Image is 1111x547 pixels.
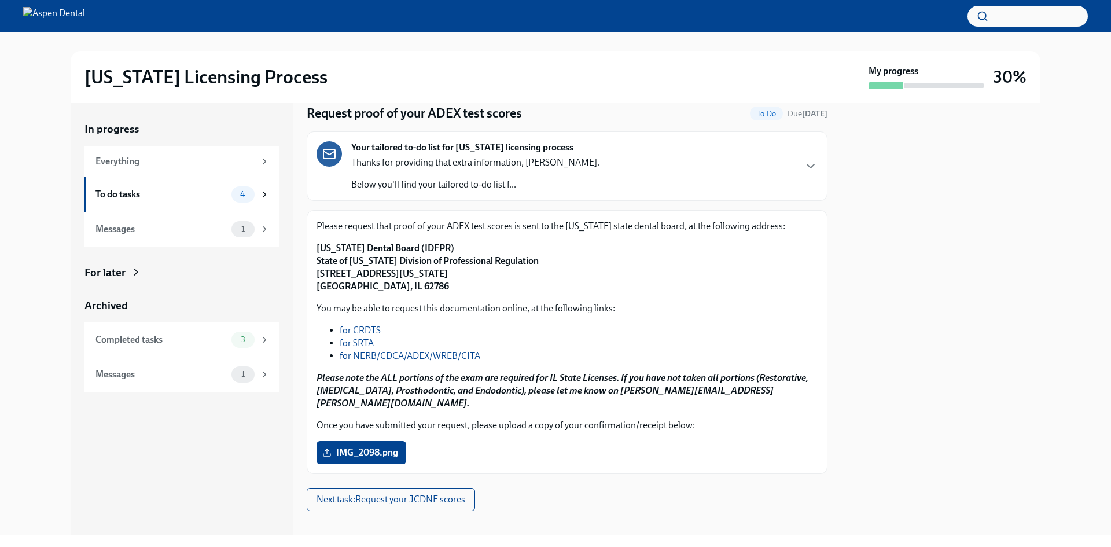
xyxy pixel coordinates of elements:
[317,220,818,233] p: Please request that proof of your ADEX test scores is sent to the [US_STATE] state dental board, ...
[351,178,599,191] p: Below you'll find your tailored to-do list f...
[317,302,818,315] p: You may be able to request this documentation online, at the following links:
[84,65,328,89] h2: [US_STATE] Licensing Process
[95,188,227,201] div: To do tasks
[234,225,252,233] span: 1
[84,177,279,212] a: To do tasks4
[23,7,85,25] img: Aspen Dental
[340,350,480,361] a: for NERB/CDCA/ADEX/WREB/CITA
[307,488,475,511] button: Next task:Request your JCDNE scores
[84,298,279,313] a: Archived
[84,265,279,280] a: For later
[234,370,252,379] span: 1
[994,67,1027,87] h3: 30%
[325,447,398,458] span: IMG_2098.png
[84,146,279,177] a: Everything
[351,141,573,154] strong: Your tailored to-do list for [US_STATE] licensing process
[95,155,255,168] div: Everything
[95,333,227,346] div: Completed tasks
[317,419,818,432] p: Once you have submitted your request, please upload a copy of your confirmation/receipt below:
[307,105,522,122] h4: Request proof of your ADEX test scores
[869,65,918,78] strong: My progress
[84,322,279,357] a: Completed tasks3
[234,335,252,344] span: 3
[317,494,465,505] span: Next task : Request your JCDNE scores
[802,109,827,119] strong: [DATE]
[750,109,783,118] span: To Do
[95,223,227,236] div: Messages
[84,212,279,247] a: Messages1
[233,190,252,199] span: 4
[340,337,374,348] a: for SRTA
[317,441,406,464] label: IMG_2098.png
[351,156,599,169] p: Thanks for providing that extra information, [PERSON_NAME].
[788,108,827,119] span: September 11th, 2025 10:00
[317,243,539,292] strong: [US_STATE] Dental Board (IDFPR) State of [US_STATE] Division of Professional Regulation [STREET_A...
[95,368,227,381] div: Messages
[340,325,381,336] a: for CRDTS
[84,265,126,280] div: For later
[788,109,827,119] span: Due
[84,122,279,137] a: In progress
[84,357,279,392] a: Messages1
[317,372,808,409] strong: Please note the ALL portions of the exam are required for IL State Licenses. If you have not take...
